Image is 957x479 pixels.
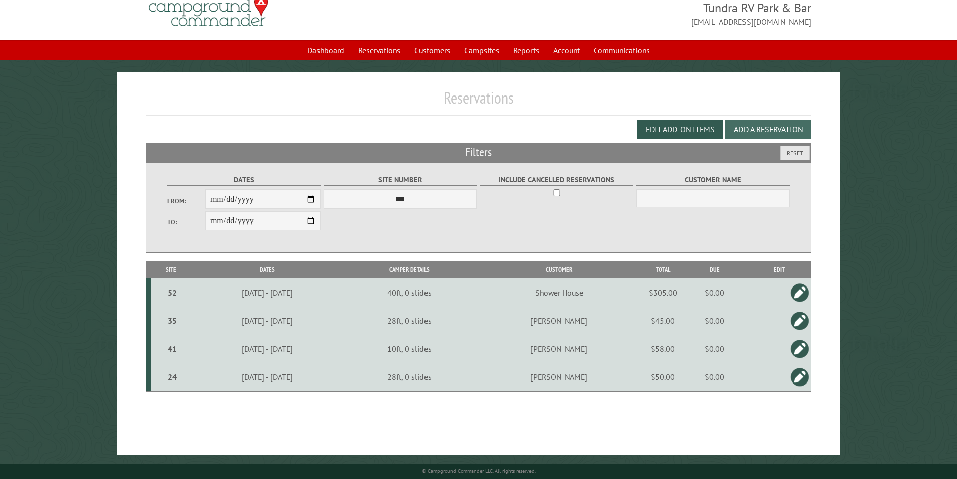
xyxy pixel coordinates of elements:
[146,143,812,162] h2: Filters
[475,307,643,335] td: [PERSON_NAME]
[155,372,190,382] div: 24
[155,288,190,298] div: 52
[683,278,747,307] td: $0.00
[643,278,683,307] td: $305.00
[408,41,456,60] a: Customers
[151,261,191,278] th: Site
[191,261,343,278] th: Dates
[343,363,475,392] td: 28ft, 0 slides
[146,88,812,116] h1: Reservations
[155,344,190,354] div: 41
[683,261,747,278] th: Due
[547,41,586,60] a: Account
[683,335,747,363] td: $0.00
[475,363,643,392] td: [PERSON_NAME]
[193,372,342,382] div: [DATE] - [DATE]
[301,41,350,60] a: Dashboard
[475,278,643,307] td: Shower House
[343,307,475,335] td: 28ft, 0 slides
[480,174,633,186] label: Include Cancelled Reservations
[422,468,536,474] small: © Campground Commander LLC. All rights reserved.
[155,316,190,326] div: 35
[193,316,342,326] div: [DATE] - [DATE]
[324,174,477,186] label: Site Number
[683,307,747,335] td: $0.00
[193,344,342,354] div: [DATE] - [DATE]
[167,174,321,186] label: Dates
[780,146,810,160] button: Reset
[588,41,656,60] a: Communications
[747,261,811,278] th: Edit
[343,278,475,307] td: 40ft, 0 slides
[643,363,683,392] td: $50.00
[475,335,643,363] td: [PERSON_NAME]
[636,174,790,186] label: Customer Name
[643,261,683,278] th: Total
[343,335,475,363] td: 10ft, 0 slides
[725,120,811,139] button: Add a Reservation
[193,288,342,298] div: [DATE] - [DATE]
[643,307,683,335] td: $45.00
[167,217,205,227] label: To:
[475,261,643,278] th: Customer
[352,41,406,60] a: Reservations
[507,41,545,60] a: Reports
[683,363,747,392] td: $0.00
[167,196,205,206] label: From:
[343,261,475,278] th: Camper Details
[458,41,505,60] a: Campsites
[643,335,683,363] td: $58.00
[637,120,723,139] button: Edit Add-on Items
